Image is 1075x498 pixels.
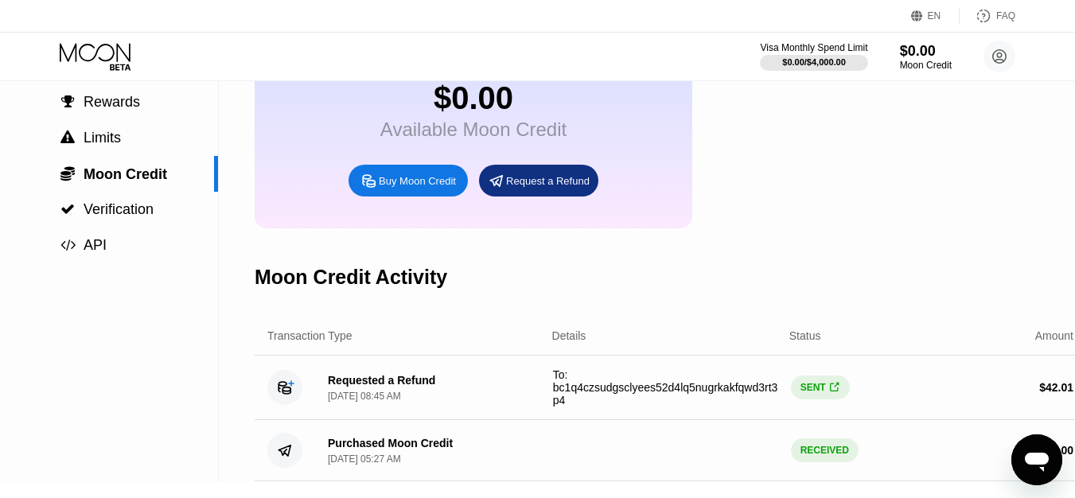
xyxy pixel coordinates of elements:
[1039,381,1073,394] div: $ 42.01
[552,329,586,342] div: Details
[255,266,447,289] div: Moon Credit Activity
[960,8,1015,24] div: FAQ
[84,201,154,217] span: Verification
[553,368,778,407] span: To: bc1q4czsudgsclyees52d4lq5nugrkakfqwd3rt3p4
[267,329,352,342] div: Transaction Type
[328,453,401,465] div: [DATE] 05:27 AM
[380,119,567,141] div: Available Moon Credit
[791,375,850,399] div: SENT
[928,10,941,21] div: EN
[349,165,468,196] div: Buy Moon Credit
[829,382,840,394] div: 
[911,8,960,24] div: EN
[1011,434,1062,485] iframe: Button to launch messaging window
[60,202,75,216] span: 
[61,95,75,109] span: 
[84,130,121,146] span: Limits
[789,329,821,342] div: Status
[60,130,75,145] span: 
[60,238,76,252] span: 
[60,130,76,145] div: 
[60,95,76,109] div: 
[900,60,952,71] div: Moon Credit
[328,437,453,449] div: Purchased Moon Credit
[84,237,107,253] span: API
[791,438,859,462] div: RECEIVED
[380,80,567,116] div: $0.00
[506,174,590,188] div: Request a Refund
[760,42,867,53] div: Visa Monthly Spend Limit
[60,165,76,181] div: 
[84,94,140,110] span: Rewards
[996,10,1015,21] div: FAQ
[900,43,952,71] div: $0.00Moon Credit
[479,165,598,196] div: Request a Refund
[830,382,839,394] span: 
[782,57,846,67] div: $0.00 / $4,000.00
[1035,329,1073,342] div: Amount
[60,202,76,216] div: 
[379,174,456,188] div: Buy Moon Credit
[900,43,952,60] div: $0.00
[84,166,167,182] span: Moon Credit
[328,391,401,402] div: [DATE] 08:45 AM
[60,165,75,181] span: 
[328,374,435,387] div: Requested a Refund
[760,42,867,71] div: Visa Monthly Spend Limit$0.00/$4,000.00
